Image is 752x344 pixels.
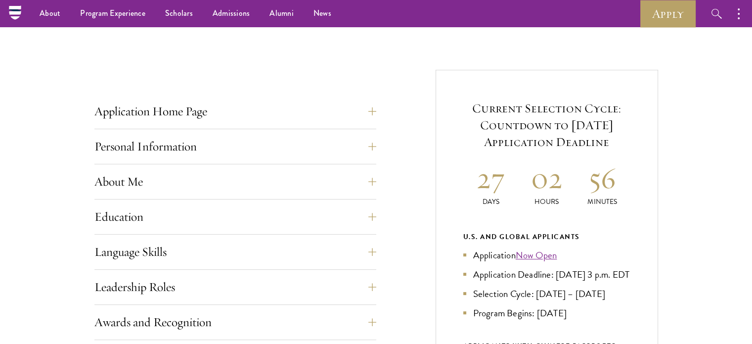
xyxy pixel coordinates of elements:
[94,240,376,264] button: Language Skills
[575,159,630,197] h2: 56
[94,205,376,229] button: Education
[463,197,519,207] p: Days
[519,159,575,197] h2: 02
[575,197,630,207] p: Minutes
[94,275,376,299] button: Leadership Roles
[94,135,376,158] button: Personal Information
[516,248,557,262] a: Now Open
[94,170,376,194] button: About Me
[94,310,376,334] button: Awards and Recognition
[463,306,630,320] li: Program Begins: [DATE]
[463,100,630,150] h5: Current Selection Cycle: Countdown to [DATE] Application Deadline
[94,99,376,123] button: Application Home Page
[463,267,630,282] li: Application Deadline: [DATE] 3 p.m. EDT
[519,197,575,207] p: Hours
[463,248,630,262] li: Application
[463,287,630,301] li: Selection Cycle: [DATE] – [DATE]
[463,231,630,243] div: U.S. and Global Applicants
[463,159,519,197] h2: 27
